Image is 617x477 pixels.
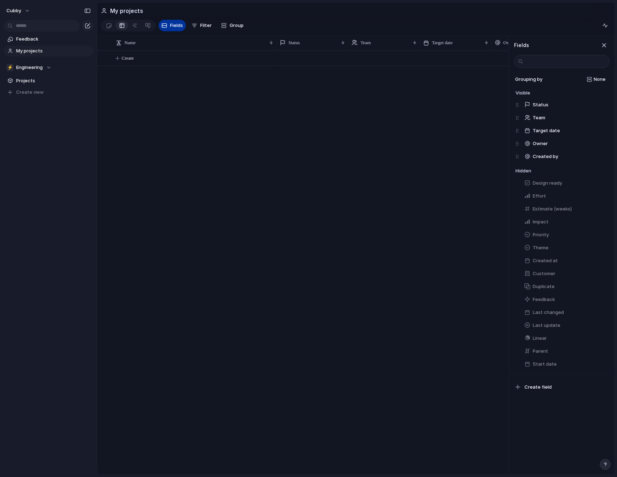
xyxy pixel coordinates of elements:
span: None [594,76,606,83]
button: Last changed [521,307,609,318]
a: Feedback [4,34,93,45]
button: Customer [521,268,609,279]
span: Name [124,39,136,46]
button: Theme [521,242,609,254]
button: Status [521,99,609,111]
button: Design ready [521,177,609,189]
button: Created by [521,151,609,162]
span: Linear [533,335,547,342]
button: Effort [521,190,609,202]
span: Fields [170,22,183,29]
span: Created at [533,257,558,264]
div: ⚡ [6,64,14,71]
span: Projects [16,77,91,84]
button: Duplicate [521,281,609,292]
button: Owner [521,138,609,149]
button: Create field [512,381,612,393]
button: Grouping byNone [513,74,609,85]
span: Target date [533,127,560,134]
span: Effort [533,193,546,200]
span: Status [533,101,548,108]
span: Impact [533,218,548,226]
h4: Visible [515,89,609,97]
button: Start date [521,358,609,370]
a: My projects [4,46,93,56]
button: Create [104,51,519,66]
button: Created at [521,255,609,267]
button: Create view [4,87,93,98]
span: Owner [533,140,548,147]
span: Create field [524,384,552,391]
button: Estimate (weeks) [521,203,609,215]
button: Target date [521,125,609,136]
span: Engineering [16,64,43,71]
button: Impact [521,216,609,228]
span: Customer [533,270,555,277]
span: Feedback [533,296,555,303]
h2: My projects [110,6,143,15]
button: Feedback [521,294,609,305]
h4: Hidden [515,167,609,175]
span: Create view [16,89,44,96]
button: ⚡Engineering [4,62,93,73]
div: Status [515,98,609,111]
span: My projects [16,47,91,55]
span: Status [288,39,300,46]
button: Priority [521,229,609,241]
span: Create [122,55,134,62]
button: Fields [159,20,186,31]
a: Projects [4,75,93,86]
span: Owner [503,39,516,46]
span: Grouping by [514,76,542,83]
div: Target date [515,124,609,137]
span: Group [230,22,244,29]
span: Start date [533,361,557,368]
span: Duplicate [533,283,555,290]
button: Filter [189,20,215,31]
h3: Fields [514,41,529,49]
span: Last changed [533,309,564,316]
button: Parent [521,346,609,357]
span: Filter [200,22,212,29]
span: Feedback [16,36,91,43]
button: Team [521,112,609,124]
div: Created by [515,150,609,163]
div: Owner [515,137,609,150]
button: Cubby [3,5,34,17]
span: Design ready [533,180,562,187]
span: Created by [533,153,558,160]
button: Linear [521,333,609,344]
button: Last update [521,320,609,331]
span: Team [361,39,371,46]
span: Parent [533,348,548,355]
span: Last update [533,322,560,329]
span: Priority [533,231,549,239]
div: Team [515,111,609,124]
span: Theme [533,244,548,251]
button: Group [217,20,247,31]
span: Target date [432,39,453,46]
span: Estimate (weeks) [533,205,572,213]
span: Cubby [6,7,21,14]
span: Team [533,114,545,121]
